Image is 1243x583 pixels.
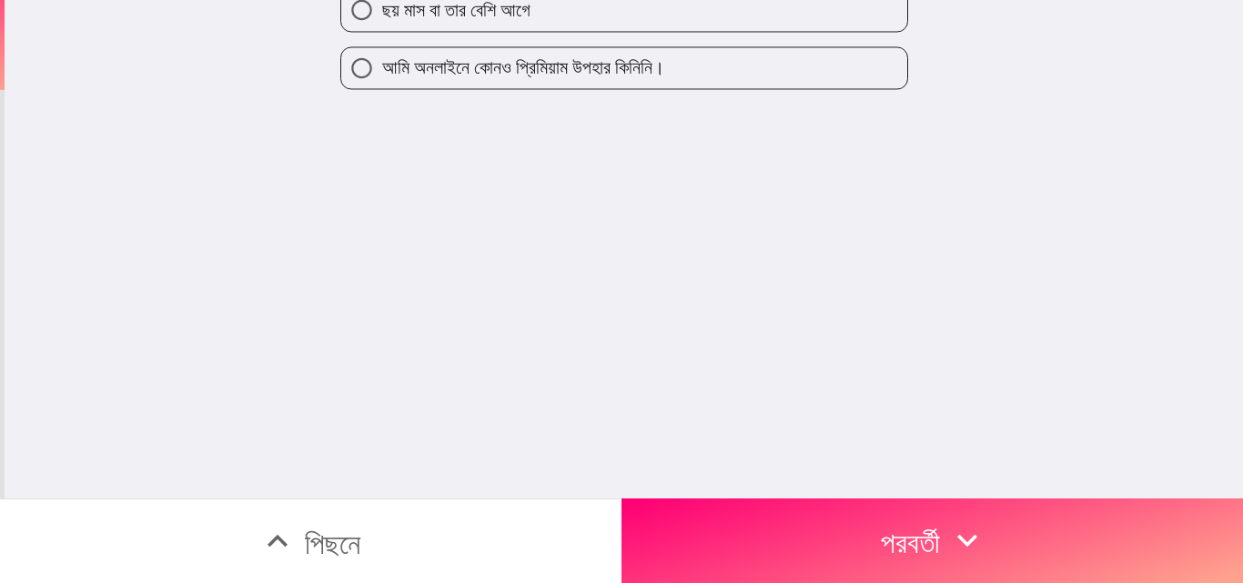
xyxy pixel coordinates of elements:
[881,525,940,561] font: পরবর্তী
[305,525,360,561] font: পিছনে
[382,56,664,79] font: আমি অনলাইনে কোনও প্রিমিয়াম উপহার কিনিনি।
[621,498,1243,583] button: পরবর্তী
[341,47,907,88] button: আমি অনলাইনে কোনও প্রিমিয়াম উপহার কিনিনি।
